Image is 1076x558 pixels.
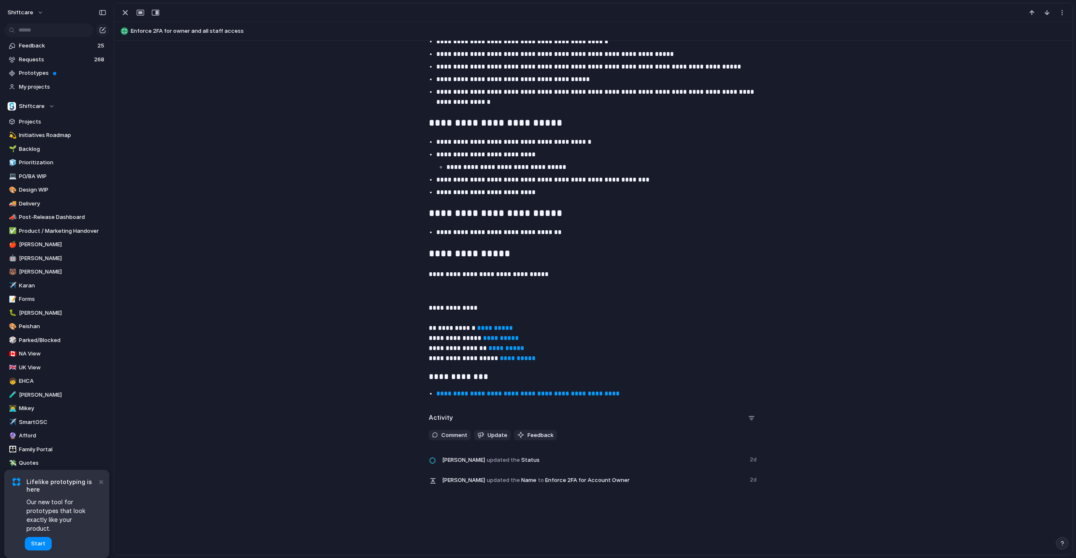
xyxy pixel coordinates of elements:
div: 💫 [9,131,15,140]
span: [PERSON_NAME] [19,391,106,399]
div: 📣Post-Release Dashboard [4,211,109,224]
button: 💻 [8,172,16,181]
span: Our new tool for prototypes that look exactly like your product. [26,497,97,533]
span: Shiftcare [19,102,45,111]
a: Feedback25 [4,39,109,52]
span: Start [31,540,45,548]
span: Prototypes [19,69,106,77]
a: My projects [4,81,109,93]
span: [PERSON_NAME] [19,254,106,263]
a: Requests268 [4,53,109,66]
div: 🧪 [9,390,15,400]
a: 🎲Parked/Blocked [4,334,109,347]
a: ✅Product / Marketing Handover [4,225,109,237]
button: Update [474,430,511,441]
div: ✈️ [9,417,15,427]
button: 🧊 [8,158,16,167]
a: 💫Initiatives Roadmap [4,129,109,142]
span: Status [442,454,745,466]
a: 🇬🇧UK View [4,361,109,374]
button: 🧒 [8,377,16,385]
span: [PERSON_NAME] [19,268,106,276]
span: Requests [19,55,92,64]
span: 25 [98,42,106,50]
span: Quotes [19,459,106,467]
div: 🔮 [9,431,15,441]
div: 🍎 [9,240,15,250]
span: Product / Marketing Handover [19,227,106,235]
div: 🎨 [9,322,15,332]
button: Feedback [514,430,557,441]
button: 🔮 [8,432,16,440]
span: Family Portal [19,445,106,454]
a: 🌱Backlog [4,143,109,155]
span: Comment [441,431,467,440]
a: 🚚Delivery [4,197,109,210]
span: [PERSON_NAME] [19,309,106,317]
span: Projects [19,118,106,126]
span: My projects [19,83,106,91]
button: 🎨 [8,186,16,194]
span: Forms [19,295,106,303]
span: Mikey [19,404,106,413]
a: 🧒EHCA [4,375,109,387]
div: 📣 [9,213,15,222]
span: Design WIP [19,186,106,194]
a: ✈️SmartOSC [4,416,109,429]
div: 🤖[PERSON_NAME] [4,252,109,265]
span: Lifelike prototyping is here [26,478,97,493]
a: 💸Quotes [4,457,109,469]
div: ✈️ [9,281,15,290]
a: Prototypes [4,67,109,79]
div: 🤖 [9,253,15,263]
span: Feedback [527,431,554,440]
button: ✈️ [8,418,16,426]
a: 👨‍💻Mikey [4,402,109,415]
span: Feedback [19,42,95,50]
button: ✈️ [8,282,16,290]
button: shiftcare [4,6,48,19]
div: 👪 [9,445,15,454]
a: 🧊Prioritization [4,156,109,169]
a: Projects [4,116,109,128]
span: Enforce 2FA for owner and all staff access [131,27,1069,35]
button: Enforce 2FA for owner and all staff access [118,24,1069,38]
span: UK View [19,363,106,372]
a: ✈️Karan [4,279,109,292]
span: PO/BA WIP [19,172,106,181]
span: Delivery [19,200,106,208]
span: [PERSON_NAME] [442,456,485,464]
span: shiftcare [8,8,33,17]
span: Peishan [19,322,106,331]
span: updated the [487,476,520,484]
button: 🎨 [8,322,16,331]
div: 🎨Design WIP [4,184,109,196]
div: 🐻[PERSON_NAME] [4,266,109,278]
div: 🐻 [9,267,15,277]
div: 🚑Incident Tickets [4,471,109,483]
a: 🐛[PERSON_NAME] [4,307,109,319]
div: 🧪[PERSON_NAME] [4,389,109,401]
div: 🚚 [9,199,15,208]
button: 🎲 [8,336,16,345]
button: 🇬🇧 [8,363,16,372]
button: 📣 [8,213,16,221]
a: 📝Forms [4,293,109,305]
a: 🇨🇦NA View [4,347,109,360]
span: Parked/Blocked [19,336,106,345]
div: 🇬🇧 [9,363,15,372]
div: 💻PO/BA WIP [4,170,109,183]
a: 👪Family Portal [4,443,109,456]
button: Dismiss [96,476,106,487]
